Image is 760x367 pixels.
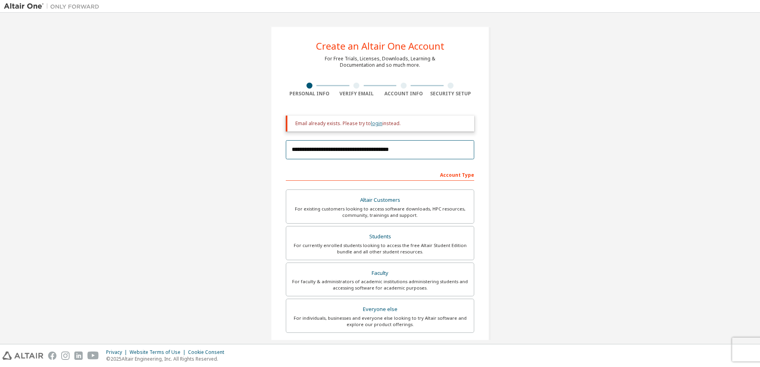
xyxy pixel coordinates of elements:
[48,352,56,360] img: facebook.svg
[74,352,83,360] img: linkedin.svg
[4,2,103,10] img: Altair One
[291,315,469,328] div: For individuals, businesses and everyone else looking to try Altair software and explore our prod...
[295,120,468,127] div: Email already exists. Please try to instead.
[188,349,229,355] div: Cookie Consent
[291,231,469,242] div: Students
[291,268,469,279] div: Faculty
[427,91,475,97] div: Security Setup
[2,352,43,360] img: altair_logo.svg
[380,91,427,97] div: Account Info
[106,355,229,362] p: © 2025 Altair Engineering, Inc. All Rights Reserved.
[291,304,469,315] div: Everyone else
[316,41,444,51] div: Create an Altair One Account
[371,120,382,127] a: login
[130,349,188,355] div: Website Terms of Use
[291,278,469,291] div: For faculty & administrators of academic institutions administering students and accessing softwa...
[286,168,474,181] div: Account Type
[87,352,99,360] img: youtube.svg
[325,56,435,68] div: For Free Trials, Licenses, Downloads, Learning & Documentation and so much more.
[291,195,469,206] div: Altair Customers
[61,352,70,360] img: instagram.svg
[291,242,469,255] div: For currently enrolled students looking to access the free Altair Student Edition bundle and all ...
[106,349,130,355] div: Privacy
[291,206,469,218] div: For existing customers looking to access software downloads, HPC resources, community, trainings ...
[286,91,333,97] div: Personal Info
[333,91,380,97] div: Verify Email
